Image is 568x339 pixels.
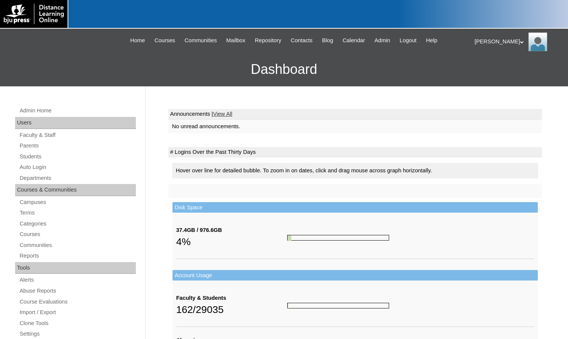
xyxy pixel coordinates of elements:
h3: Dashboard [4,52,564,86]
div: [PERSON_NAME] [475,32,561,51]
a: View All [213,111,232,117]
a: Campuses [19,198,136,207]
a: Terms [19,208,136,218]
td: Account Usage [172,270,538,281]
a: Alerts [19,275,136,285]
a: Home [126,36,149,45]
a: Import / Export [19,308,136,317]
img: Melanie Sevilla [528,32,547,51]
div: 37.4GB / 976.6GB [176,226,287,234]
div: Faculty & Students [176,294,287,302]
a: Settings [19,329,136,339]
span: Courses [154,36,175,45]
a: Faculty & Staff [19,130,136,140]
td: # Logins Over the Past Thirty Days [168,147,542,158]
a: Reports [19,251,136,261]
a: Departments [19,173,136,183]
td: Announcements | [168,109,542,120]
div: Users [15,117,136,129]
a: Courses [151,36,179,45]
span: Home [130,36,145,45]
td: Disk Space [172,202,538,213]
a: Courses [19,230,136,239]
a: Abuse Reports [19,286,136,296]
a: Repository [251,36,285,45]
a: Communities [181,36,221,45]
span: Communities [185,36,217,45]
img: logo-white.png [4,4,64,24]
span: Admin [374,36,390,45]
div: 4% [176,234,287,249]
span: Logout [400,36,417,45]
a: Categories [19,219,136,229]
a: Help [422,36,441,45]
div: 162/29035 [176,302,287,317]
a: Logout [396,36,420,45]
div: Tools [15,262,136,274]
div: Hover over line for detailed bubble. To zoom in on dates, click and drag mouse across graph horiz... [172,163,538,178]
span: Repository [255,36,281,45]
span: Contacts [291,36,312,45]
a: Students [19,152,136,161]
a: Communities [19,241,136,250]
span: Blog [322,36,333,45]
a: Blog [318,36,337,45]
a: Contacts [287,36,316,45]
span: Calendar [343,36,365,45]
span: Mailbox [226,36,246,45]
a: Mailbox [223,36,249,45]
a: Course Evaluations [19,297,136,307]
a: Admin [371,36,394,45]
span: Help [426,36,437,45]
a: Auto Login [19,163,136,172]
div: Courses & Communities [15,184,136,196]
a: Clone Tools [19,319,136,328]
td: No unread announcements. [168,120,542,133]
a: Parents [19,141,136,150]
a: Admin Home [19,106,136,115]
a: Calendar [339,36,369,45]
